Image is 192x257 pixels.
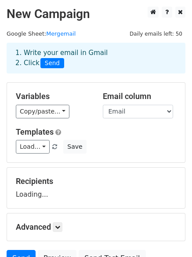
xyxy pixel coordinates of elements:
a: Mergemail [46,30,76,37]
h5: Advanced [16,222,176,232]
span: Daily emails left: 50 [127,29,185,39]
a: Templates [16,127,54,136]
a: Load... [16,140,50,154]
button: Save [63,140,86,154]
a: Copy/paste... [16,105,69,118]
div: Loading... [16,176,176,199]
h5: Email column [103,92,177,101]
div: 1. Write your email in Gmail 2. Click [9,48,183,68]
h5: Recipients [16,176,176,186]
h5: Variables [16,92,90,101]
small: Google Sheet: [7,30,76,37]
a: Daily emails left: 50 [127,30,185,37]
span: Send [40,58,64,69]
h2: New Campaign [7,7,185,22]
